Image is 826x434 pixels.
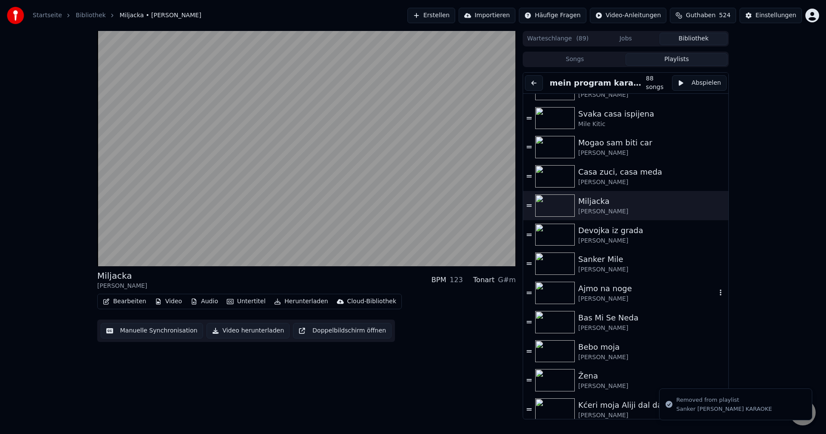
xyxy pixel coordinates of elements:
[101,323,203,339] button: Manuelle Synchronisation
[578,149,725,157] div: [PERSON_NAME]
[578,324,725,332] div: [PERSON_NAME]
[120,11,201,20] span: Miljacka • [PERSON_NAME]
[578,312,725,324] div: Bas Mi Se Neda
[626,53,727,66] button: Playlists
[223,295,269,308] button: Untertitel
[578,370,725,382] div: Žena
[578,295,716,303] div: [PERSON_NAME]
[676,405,772,413] div: Sanker [PERSON_NAME] KARAOKE
[578,137,725,149] div: Mogao sam biti car
[431,275,446,285] div: BPM
[590,8,667,23] button: Video-Anleitungen
[97,282,147,290] div: [PERSON_NAME]
[459,8,515,23] button: Importieren
[33,11,201,20] nav: breadcrumb
[576,34,589,43] span: ( 89 )
[670,8,736,23] button: Guthaben524
[578,341,725,353] div: Bebo moja
[524,33,592,45] button: Warteschlange
[7,7,24,24] img: youka
[76,11,106,20] a: Bibliothek
[347,297,396,306] div: Cloud-Bibliothek
[99,295,150,308] button: Bearbeiten
[578,411,725,420] div: [PERSON_NAME]
[578,166,725,178] div: Casa zuci, casa meda
[578,382,725,391] div: [PERSON_NAME]
[578,399,725,411] div: Kćeri moja Aliji dal da te dam
[498,275,515,285] div: G#m
[407,8,455,23] button: Erstellen
[271,295,331,308] button: Herunterladen
[151,295,185,308] button: Video
[755,11,796,20] div: Einstellungen
[646,74,669,92] div: 88 songs
[578,178,725,187] div: [PERSON_NAME]
[546,77,646,89] button: mein program karaoke narodne
[592,33,660,45] button: Jobs
[578,353,725,362] div: [PERSON_NAME]
[578,207,725,216] div: [PERSON_NAME]
[578,225,725,237] div: Devojka iz grada
[740,8,802,23] button: Einstellungen
[672,75,727,91] button: Abspielen
[578,120,725,129] div: Mile Kitic
[473,275,495,285] div: Tonart
[578,253,725,265] div: Sanker Mile
[578,265,725,274] div: [PERSON_NAME]
[686,11,715,20] span: Guthaben
[719,11,730,20] span: 524
[660,33,727,45] button: Bibliothek
[450,275,463,285] div: 123
[33,11,62,20] a: Startseite
[206,323,290,339] button: Video herunterladen
[578,108,725,120] div: Svaka casa ispijena
[676,396,772,404] div: Removed from playlist
[97,270,147,282] div: Miljacka
[578,195,725,207] div: Miljacka
[524,53,626,66] button: Songs
[519,8,586,23] button: Häufige Fragen
[578,91,725,99] div: [PERSON_NAME]
[578,237,725,245] div: [PERSON_NAME]
[187,295,222,308] button: Audio
[578,283,716,295] div: Ajmo na noge
[293,323,391,339] button: Doppelbildschirm öffnen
